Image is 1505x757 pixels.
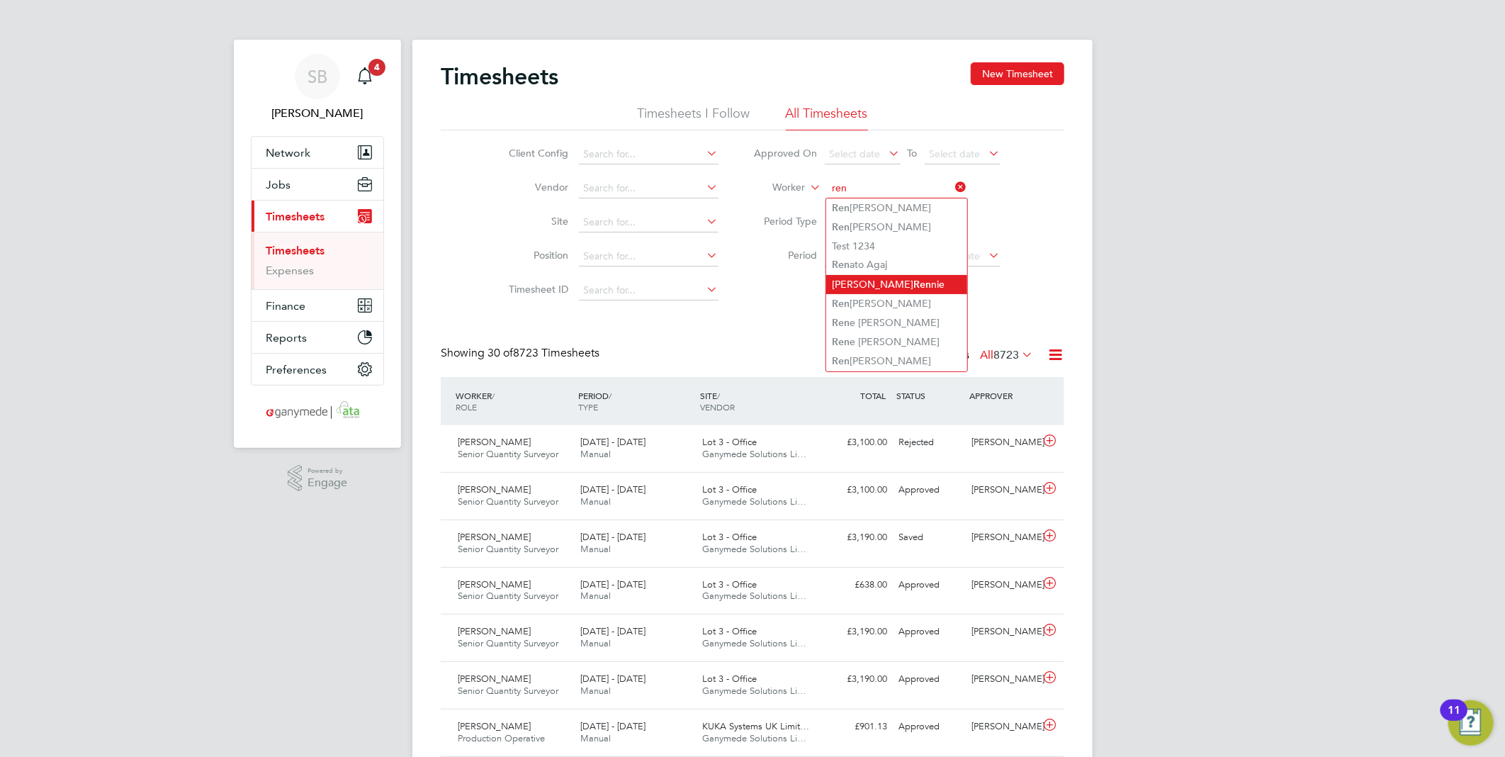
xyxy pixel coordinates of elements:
[819,431,893,454] div: £3,100.00
[580,720,646,732] span: [DATE] - [DATE]
[826,198,967,218] li: [PERSON_NAME]
[458,590,558,602] span: Senior Quantity Surveyor
[580,685,611,697] span: Manual
[441,62,558,91] h2: Timesheets
[697,383,820,420] div: SITE
[458,685,558,697] span: Senior Quantity Surveyor
[1448,710,1460,729] div: 11
[966,478,1040,502] div: [PERSON_NAME]
[251,54,384,122] a: SB[PERSON_NAME]
[580,448,611,460] span: Manual
[252,354,383,385] button: Preferences
[487,346,513,360] span: 30 of
[832,221,850,233] b: Ren
[819,715,893,739] div: £901.13
[441,346,602,361] div: Showing
[832,202,850,214] b: Ren
[913,279,931,291] b: Ren
[458,720,531,732] span: [PERSON_NAME]
[826,255,967,274] li: ato Agaj
[939,346,1036,366] div: Status
[966,715,1040,739] div: [PERSON_NAME]
[580,673,646,685] span: [DATE] - [DATE]
[579,179,718,198] input: Search for...
[966,668,1040,691] div: [PERSON_NAME]
[754,249,818,262] label: Period
[266,363,327,376] span: Preferences
[832,259,850,271] b: Ren
[893,668,966,691] div: Approved
[579,281,718,301] input: Search for...
[458,483,531,495] span: [PERSON_NAME]
[819,573,893,597] div: £638.00
[980,348,1033,362] label: All
[579,247,718,267] input: Search for...
[966,526,1040,549] div: [PERSON_NAME]
[893,573,966,597] div: Approved
[703,495,807,508] span: Ganymede Solutions Li…
[580,625,646,637] span: [DATE] - [DATE]
[971,62,1064,85] button: New Timesheet
[703,590,807,602] span: Ganymede Solutions Li…
[458,732,545,744] span: Production Operative
[458,531,531,543] span: [PERSON_NAME]
[308,477,347,489] span: Engage
[819,478,893,502] div: £3,100.00
[703,625,757,637] span: Lot 3 - Office
[826,313,967,332] li: e [PERSON_NAME]
[703,673,757,685] span: Lot 3 - Office
[351,54,379,99] a: 4
[487,346,599,360] span: 8723 Timesheets
[251,105,384,122] span: Samantha Briggs
[832,298,850,310] b: Ren
[578,401,598,413] span: TYPE
[893,383,966,408] div: STATUS
[505,249,569,262] label: Position
[266,299,305,313] span: Finance
[458,448,558,460] span: Senior Quantity Surveyor
[266,146,310,159] span: Network
[893,715,966,739] div: Approved
[579,213,718,232] input: Search for...
[579,145,718,164] input: Search for...
[580,531,646,543] span: [DATE] - [DATE]
[458,673,531,685] span: [PERSON_NAME]
[266,331,307,344] span: Reports
[703,483,757,495] span: Lot 3 - Office
[786,105,868,130] li: All Timesheets
[819,620,893,644] div: £3,190.00
[893,431,966,454] div: Rejected
[609,390,611,401] span: /
[860,390,886,401] span: TOTAL
[826,294,967,313] li: [PERSON_NAME]
[252,201,383,232] button: Timesheets
[252,322,383,353] button: Reports
[930,147,981,160] span: Select date
[826,332,967,352] li: e [PERSON_NAME]
[893,620,966,644] div: Approved
[703,448,807,460] span: Ganymede Solutions Li…
[456,401,477,413] span: ROLE
[703,531,757,543] span: Lot 3 - Office
[754,147,818,159] label: Approved On
[826,352,967,371] li: [PERSON_NAME]
[966,383,1040,408] div: APPROVER
[262,400,373,422] img: ganymedesolutions-logo-retina.png
[458,495,558,508] span: Senior Quantity Surveyor
[703,578,757,590] span: Lot 3 - Office
[266,244,325,257] a: Timesheets
[580,590,611,602] span: Manual
[754,215,818,228] label: Period Type
[1448,700,1494,746] button: Open Resource Center, 11 new notifications
[252,290,383,321] button: Finance
[993,348,1019,362] span: 8723
[266,264,314,277] a: Expenses
[893,478,966,502] div: Approved
[251,400,384,422] a: Go to home page
[828,179,967,198] input: Search for...
[505,215,569,228] label: Site
[903,144,922,162] span: To
[288,465,348,492] a: Powered byEngage
[266,210,325,223] span: Timesheets
[505,147,569,159] label: Client Config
